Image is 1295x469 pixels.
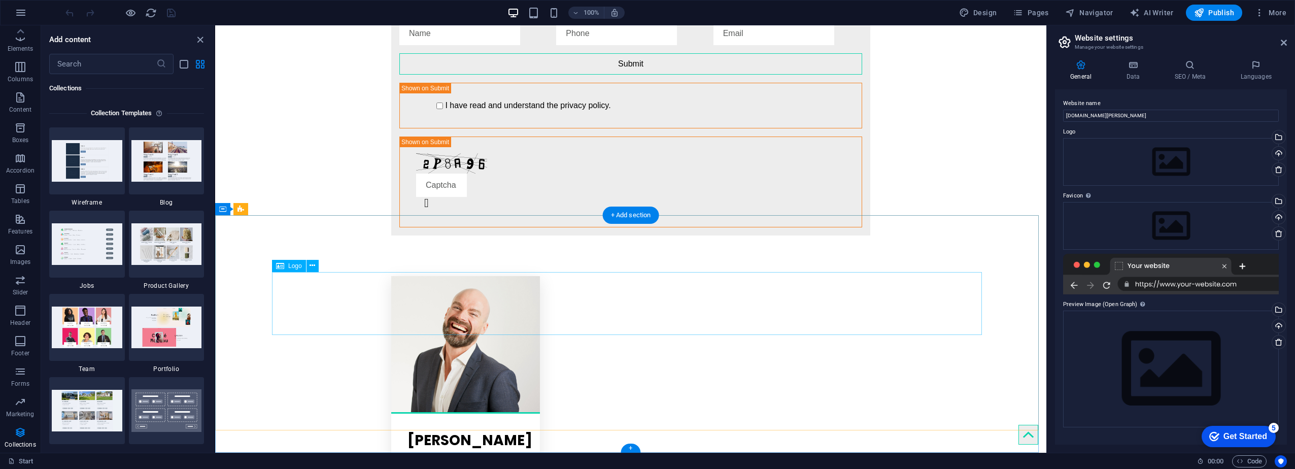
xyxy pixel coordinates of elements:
[288,263,302,269] span: Logo
[13,288,28,296] p: Slider
[75,2,85,12] div: 5
[9,106,31,114] p: Content
[1063,97,1279,110] label: Website name
[8,455,33,467] a: Click to cancel selection. Double-click to open Pages
[131,223,202,264] img: product_gallery_extension.jpg
[145,7,157,19] button: reload
[49,54,156,74] input: Search
[52,140,122,181] img: wireframe_extension.jpg
[8,5,82,26] div: Get Started 5 items remaining, 0% complete
[8,227,32,236] p: Features
[10,258,31,266] p: Images
[1063,311,1279,427] div: Select files from the file manager, stock photos, or upload file(s)
[30,11,74,20] div: Get Started
[11,349,29,357] p: Footer
[5,441,36,449] p: Collections
[11,197,29,205] p: Tables
[1063,298,1279,311] label: Preview Image (Open Graph)
[129,365,205,373] span: Portfolio
[129,198,205,207] span: Blog
[1075,43,1267,52] h3: Manage your website settings
[129,294,205,373] div: Portfolio
[955,5,1001,21] button: Design
[1013,8,1048,18] span: Pages
[1237,455,1262,467] span: Code
[1194,8,1234,18] span: Publish
[194,58,206,70] button: grid-view
[131,140,202,181] img: blog_extension.jpg
[1065,8,1113,18] span: Navigator
[49,198,125,207] span: Wireframe
[6,410,34,418] p: Marketing
[1055,60,1111,81] h4: General
[1208,455,1223,467] span: 00 00
[1063,126,1279,138] label: Logo
[568,7,604,19] button: 100%
[1063,202,1279,250] div: Select files from the file manager, stock photos, or upload file(s)
[584,7,600,19] h6: 100%
[1130,8,1174,18] span: AI Writer
[1197,455,1224,467] h6: Session time
[1225,60,1287,81] h4: Languages
[1186,5,1242,21] button: Publish
[1061,5,1117,21] button: Navigator
[1159,60,1225,81] h4: SEO / Meta
[129,282,205,290] span: Product Gallery
[1075,33,1287,43] h2: Website settings
[49,127,125,207] div: Wireframe
[49,211,125,290] div: Jobs
[49,33,91,46] h6: Add content
[11,380,29,388] p: Forms
[8,75,33,83] p: Columns
[603,207,659,224] div: + Add section
[959,8,997,18] span: Design
[145,7,157,19] i: Reload page
[1063,190,1279,202] label: Favicon
[49,365,125,373] span: Team
[178,58,190,70] button: list-view
[10,319,30,327] p: Header
[49,282,125,290] span: Jobs
[1275,455,1287,467] button: Usercentrics
[12,136,29,144] p: Boxes
[1250,5,1290,21] button: More
[1254,8,1286,18] span: More
[1232,455,1267,467] button: Code
[1063,110,1279,122] input: Name...
[129,127,205,207] div: Blog
[52,223,122,264] img: jobs_extension.jpg
[610,8,619,17] i: On resize automatically adjust zoom level to fit chosen device.
[1215,457,1216,465] span: :
[1063,138,1279,186] div: Select files from the file manager, stock photos, or upload file(s)
[1111,60,1159,81] h4: Data
[87,107,156,119] h6: Collection Templates
[194,33,206,46] button: close panel
[621,444,640,453] div: +
[8,45,33,53] p: Elements
[1126,5,1178,21] button: AI Writer
[156,107,166,119] i: Each template - except the Collections listing - comes with a preconfigured design and collection...
[52,307,122,348] img: team_extension.jpg
[131,307,202,348] img: portfolio_extension.jpg
[6,166,35,175] p: Accordion
[49,294,125,373] div: Team
[49,82,204,94] h6: Collections
[129,211,205,290] div: Product Gallery
[1009,5,1052,21] button: Pages
[131,389,202,432] img: collectionscontainer1.svg
[52,390,122,431] img: real_estate_extension.jpg
[124,7,137,19] button: Click here to leave preview mode and continue editing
